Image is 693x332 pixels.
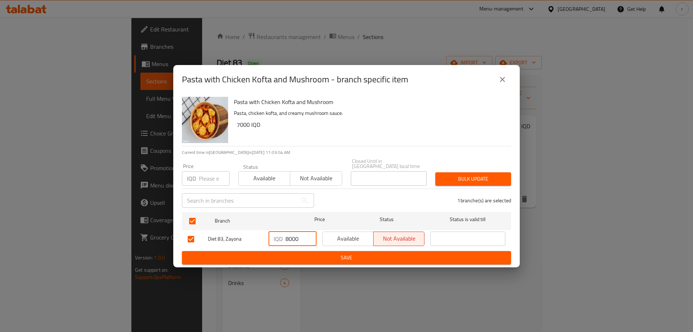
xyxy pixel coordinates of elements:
span: Status is valid till [430,215,505,224]
span: Available [326,233,371,244]
p: Pasta, chicken kofta, and creamy mushroom sauce. [234,109,505,118]
button: close [494,71,511,88]
button: Available [322,232,374,246]
button: Available [238,171,290,186]
input: Please enter price [286,232,317,246]
span: Save [188,253,505,262]
h6: Pasta with Chicken Kofta and Mushroom [234,97,505,107]
h6: 7000 IQD [237,120,505,130]
span: Diet 83, Zayona [208,234,263,243]
p: Current time in [GEOGRAPHIC_DATA] is [DATE] 11:03:04 AM [182,149,511,156]
span: Status [349,215,424,224]
p: IQD [187,174,196,183]
h2: Pasta with Chicken Kofta and Mushroom - branch specific item [182,74,408,85]
span: Not available [376,233,422,244]
input: Search in branches [182,193,297,208]
button: Not available [373,232,424,246]
img: Pasta with Chicken Kofta and Mushroom [182,97,228,143]
span: Not available [293,173,339,184]
span: Available [241,173,287,184]
button: Bulk update [435,172,511,186]
span: Branch [215,216,290,225]
span: Price [296,215,344,224]
span: Bulk update [441,174,505,184]
button: Save [182,251,511,264]
p: IQD [274,234,283,243]
p: 1 branche(s) are selected [457,197,511,204]
button: Not available [290,171,342,186]
input: Please enter price [199,171,230,186]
